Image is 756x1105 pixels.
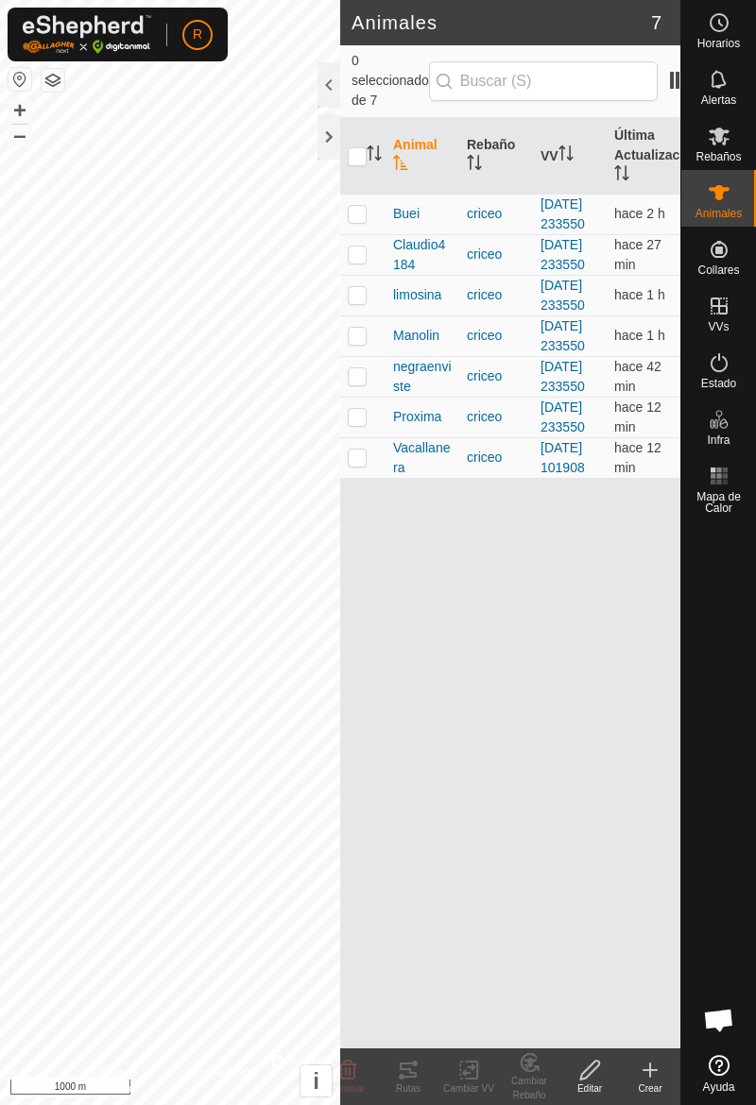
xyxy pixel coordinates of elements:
[438,1081,499,1096] div: Cambiar VV
[614,328,665,343] span: 22 sept 2025, 18:01
[499,1074,559,1102] div: Cambiar Rebaño
[541,399,585,434] a: [DATE] 233550
[691,992,747,1048] div: Chat abierto
[701,378,736,389] span: Estado
[707,434,730,446] span: Infra
[541,237,585,272] a: [DATE] 233550
[9,99,31,122] button: +
[301,1065,332,1096] button: i
[393,326,439,346] span: Manolin
[467,448,525,467] div: criceo
[313,1068,319,1094] span: i
[620,1081,680,1096] div: Crear
[607,118,680,195] th: Última Actualización
[541,318,585,353] a: [DATE] 233550
[393,204,420,224] span: Buei
[708,321,729,332] span: VVs
[9,68,31,91] button: Restablecer Mapa
[614,168,629,183] p-sorticon: Activar para ordenar
[697,38,740,49] span: Horarios
[393,438,452,478] span: Vacallanera
[614,287,665,302] span: 22 sept 2025, 17:46
[614,237,661,272] span: 22 sept 2025, 18:46
[367,148,382,163] p-sorticon: Activar para ordenar
[541,440,585,475] a: [DATE] 101908
[558,148,574,163] p-sorticon: Activar para ordenar
[42,69,64,92] button: Capas del Mapa
[681,1047,756,1100] a: Ayuda
[614,206,665,221] span: 22 sept 2025, 17:01
[696,208,742,219] span: Animales
[393,407,441,427] span: Proxima
[393,357,452,397] span: negraenviste
[467,366,525,386] div: criceo
[701,94,736,106] span: Alertas
[85,1063,169,1097] a: Política de Privacidad
[541,359,585,394] a: [DATE] 233550
[467,245,525,264] div: criceo
[467,158,482,173] p-sorticon: Activar para ordenar
[192,1063,255,1097] a: Contáctenos
[331,1083,365,1094] span: Eliminar
[23,15,151,54] img: Logo Gallagher
[467,204,525,224] div: criceo
[703,1081,735,1093] span: Ayuda
[533,118,607,195] th: VV
[559,1081,620,1096] div: Editar
[614,359,661,394] span: 22 sept 2025, 18:31
[429,61,658,101] input: Buscar (S)
[393,285,441,305] span: limosina
[9,124,31,146] button: –
[467,285,525,305] div: criceo
[467,407,525,427] div: criceo
[686,491,751,514] span: Mapa de Calor
[696,151,741,162] span: Rebaños
[467,326,525,346] div: criceo
[614,399,661,434] span: 22 sept 2025, 19:01
[393,158,408,173] p-sorticon: Activar para ordenar
[651,8,661,37] span: 7
[393,235,452,275] span: Claudio4184
[193,25,202,44] span: R
[352,51,429,110] span: 0 seleccionado de 7
[459,118,533,195] th: Rebaño
[541,278,585,313] a: [DATE] 233550
[614,440,661,475] span: 22 sept 2025, 19:01
[386,118,459,195] th: Animal
[541,196,585,231] a: [DATE] 233550
[378,1081,438,1096] div: Rutas
[352,11,651,34] h2: Animales
[697,264,739,276] span: Collares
